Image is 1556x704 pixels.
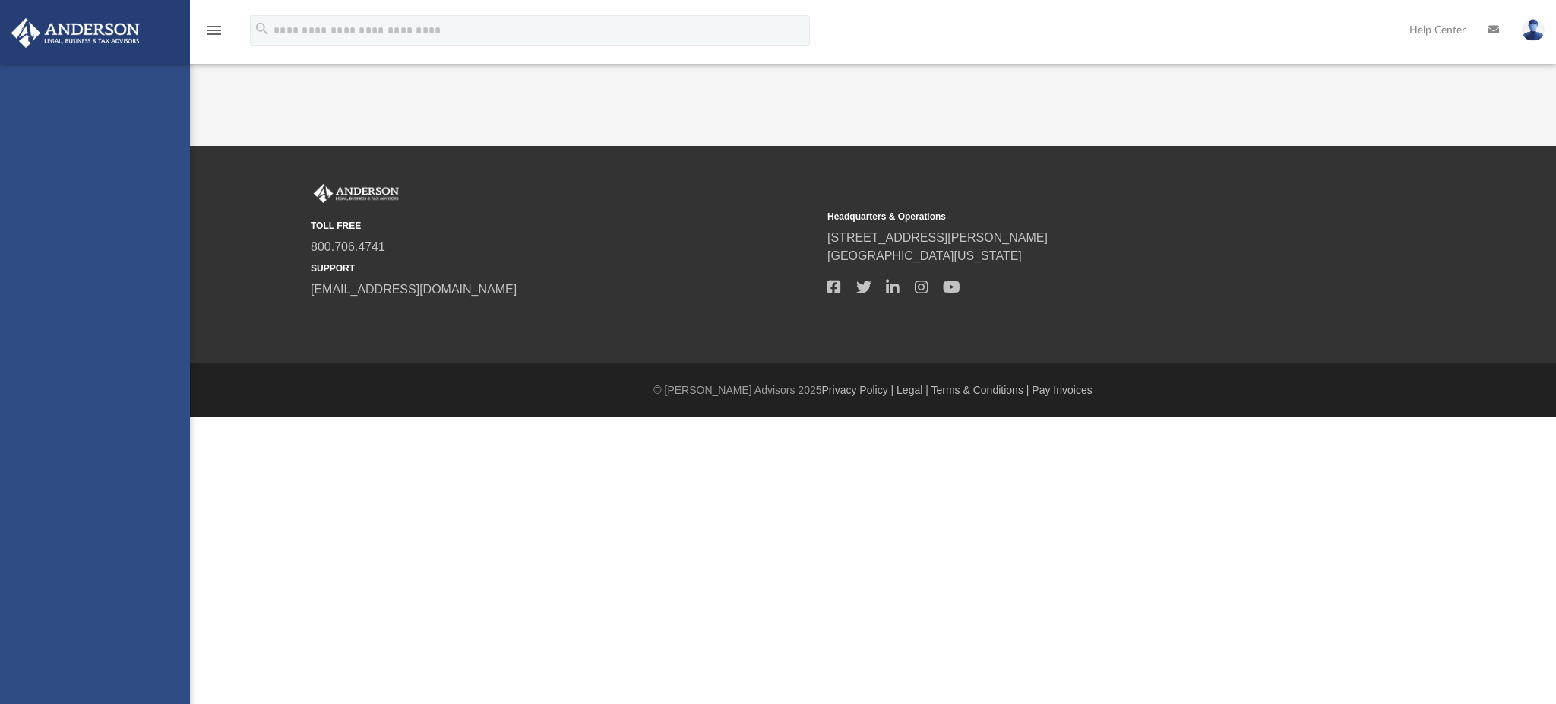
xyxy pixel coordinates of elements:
a: Pay Invoices [1032,384,1092,396]
img: Anderson Advisors Platinum Portal [7,18,144,48]
div: © [PERSON_NAME] Advisors 2025 [190,382,1556,398]
img: Anderson Advisors Platinum Portal [311,184,402,204]
small: Headquarters & Operations [827,210,1333,224]
a: Terms & Conditions | [931,384,1029,396]
a: 800.706.4741 [311,240,385,253]
a: [STREET_ADDRESS][PERSON_NAME] [827,231,1048,244]
a: Legal | [897,384,928,396]
a: [EMAIL_ADDRESS][DOMAIN_NAME] [311,283,517,296]
small: SUPPORT [311,262,817,275]
img: User Pic [1522,19,1545,41]
small: TOLL FREE [311,219,817,233]
i: search [254,21,270,37]
a: [GEOGRAPHIC_DATA][US_STATE] [827,249,1022,262]
i: menu [205,21,223,40]
a: Privacy Policy | [822,384,894,396]
a: menu [205,29,223,40]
